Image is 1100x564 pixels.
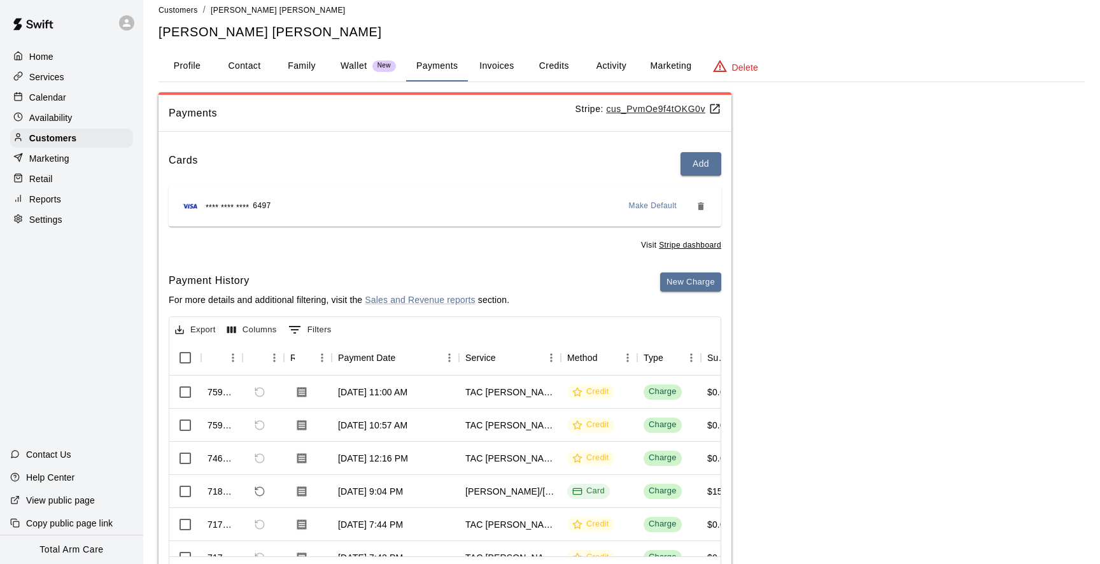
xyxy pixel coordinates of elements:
div: Credit [572,551,609,563]
span: Refund payment [249,481,271,502]
button: Download Receipt [290,513,313,536]
div: Jul 24, 2025, 7:42 PM [338,551,403,564]
div: Service [465,340,496,376]
div: Method [561,340,637,376]
button: Remove [691,196,711,216]
div: Refund [243,340,284,376]
button: Download Receipt [290,381,313,404]
span: Refund payment [249,414,271,436]
button: Download Receipt [290,447,313,470]
div: Charge [649,518,677,530]
h5: [PERSON_NAME] [PERSON_NAME] [159,24,1085,41]
span: Refund payment [249,381,271,403]
div: TAC Todd/Brad [465,518,554,531]
div: Calendar [10,88,133,107]
button: Export [172,320,219,340]
div: Payment Date [338,340,396,376]
div: Credit [572,452,609,464]
a: Customers [10,129,133,148]
button: Menu [313,348,332,367]
div: 718993 [208,485,236,498]
button: Sort [496,349,514,367]
button: Sort [396,349,414,367]
div: Reports [10,190,133,209]
span: Make Default [629,200,677,213]
span: Refund payment [249,448,271,469]
p: Wallet [341,59,367,73]
span: [PERSON_NAME] [PERSON_NAME] [211,6,346,15]
a: Settings [10,210,133,229]
button: Activity [582,51,640,81]
button: Sort [208,349,225,367]
p: Stripe: [575,102,721,116]
div: $0.00 [707,551,730,564]
button: Menu [440,348,459,367]
button: Family [273,51,330,81]
a: cus_PvmOe9f4tOKG0v [606,104,721,114]
div: 717424 [208,518,236,531]
div: Payment Date [332,340,459,376]
div: Home [10,47,133,66]
p: Help Center [26,471,74,484]
button: Show filters [285,320,335,340]
button: Menu [682,348,701,367]
div: Receipt [284,340,332,376]
a: Stripe dashboard [659,241,721,250]
button: Payments [406,51,468,81]
button: Menu [265,348,284,367]
p: Calendar [29,91,66,104]
div: TAC Todd/Brad [465,386,554,398]
div: Type [644,340,663,376]
p: Customers [29,132,76,145]
button: Sort [249,349,267,367]
div: Retail [10,169,133,188]
button: Sort [598,349,616,367]
button: Sort [663,349,681,367]
p: Copy public page link [26,517,113,530]
div: Charge [649,485,677,497]
p: View public page [26,494,95,507]
button: Download Receipt [290,480,313,503]
a: Sales and Revenue reports [365,295,475,305]
span: New [372,62,396,70]
div: 746138 [208,452,236,465]
div: $0.00 [707,518,730,531]
div: Credit [572,386,609,398]
span: Payments [169,105,575,122]
span: Customers [159,6,198,15]
div: $0.00 [707,386,730,398]
p: Reports [29,193,61,206]
button: New Charge [660,272,721,292]
div: $157.50 [707,485,740,498]
img: Credit card brand logo [179,200,202,213]
div: Jul 24, 2025, 7:44 PM [338,518,403,531]
div: basic tabs example [159,51,1085,81]
a: Availability [10,108,133,127]
p: Settings [29,213,62,226]
div: TAC Todd/Brad [465,419,554,432]
div: Charge [649,551,677,563]
span: Visit [641,239,721,252]
button: Add [680,152,721,176]
div: Credit [572,518,609,530]
a: Marketing [10,149,133,168]
p: Contact Us [26,448,71,461]
div: Todd/Brad - Full Year Member Unlimited [465,485,554,498]
p: For more details and additional filtering, visit the section. [169,293,509,306]
button: Menu [223,348,243,367]
li: / [203,3,206,17]
div: Aug 9, 2025, 12:16 PM [338,452,408,465]
div: $0.00 [707,452,730,465]
button: Invoices [468,51,525,81]
span: Refund payment [249,514,271,535]
p: Marketing [29,152,69,165]
p: Delete [732,61,758,74]
div: 717422 [208,551,236,564]
div: Receipt [290,340,295,376]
